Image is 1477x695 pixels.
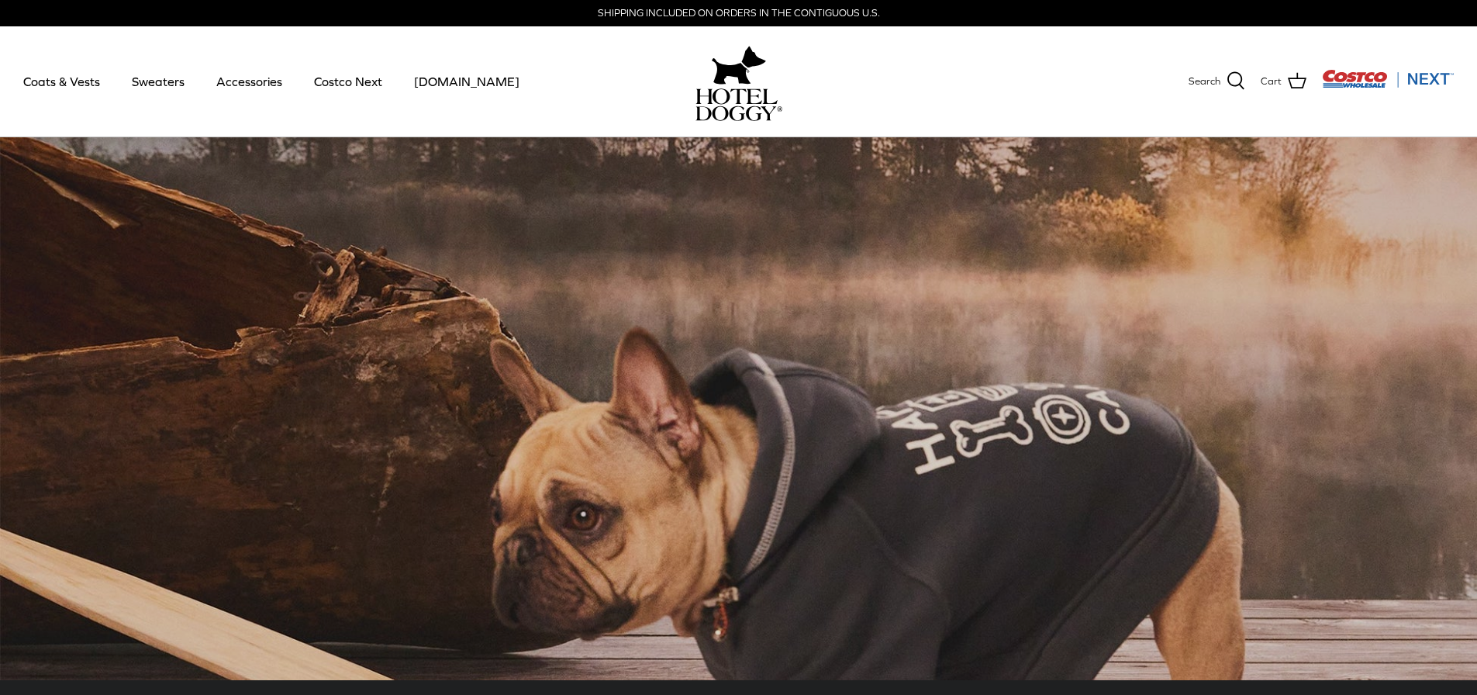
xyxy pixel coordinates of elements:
span: Cart [1261,74,1282,90]
a: Accessories [202,55,296,108]
a: Visit Costco Next [1322,79,1454,91]
a: Cart [1261,71,1306,92]
span: Search [1189,74,1220,90]
a: [DOMAIN_NAME] [400,55,533,108]
a: Coats & Vests [9,55,114,108]
a: Search [1189,71,1245,92]
a: hoteldoggy.com hoteldoggycom [695,42,782,121]
img: hoteldoggy.com [712,42,766,88]
img: hoteldoggycom [695,88,782,121]
a: Costco Next [300,55,396,108]
img: Costco Next [1322,69,1454,88]
a: Sweaters [118,55,198,108]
